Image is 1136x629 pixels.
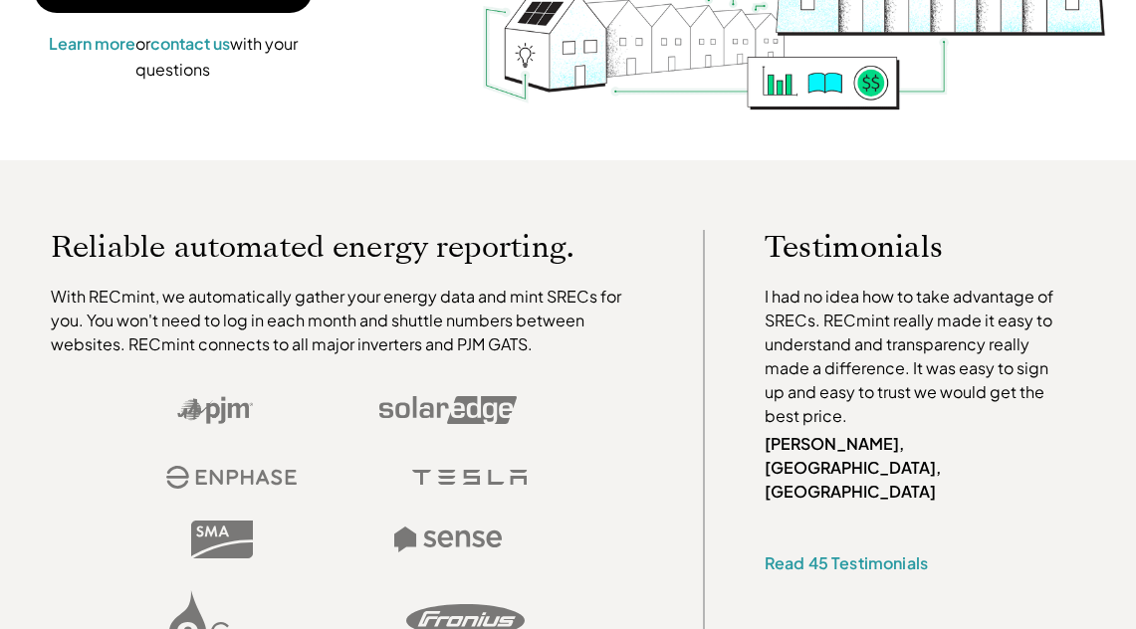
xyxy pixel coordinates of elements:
[765,230,1061,265] p: Testimonials
[49,33,135,54] a: Learn more
[765,432,1061,504] p: [PERSON_NAME], [GEOGRAPHIC_DATA], [GEOGRAPHIC_DATA]
[765,285,1061,428] p: I had no idea how to take advantage of SRECs. RECmint really made it easy to understand and trans...
[34,31,313,82] p: or with your questions
[51,285,643,356] p: With RECmint, we automatically gather your energy data and mint SRECs for you. You won't need to ...
[765,552,928,573] a: Read 45 Testimonials
[150,33,230,54] a: contact us
[51,230,643,265] p: Reliable automated energy reporting.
